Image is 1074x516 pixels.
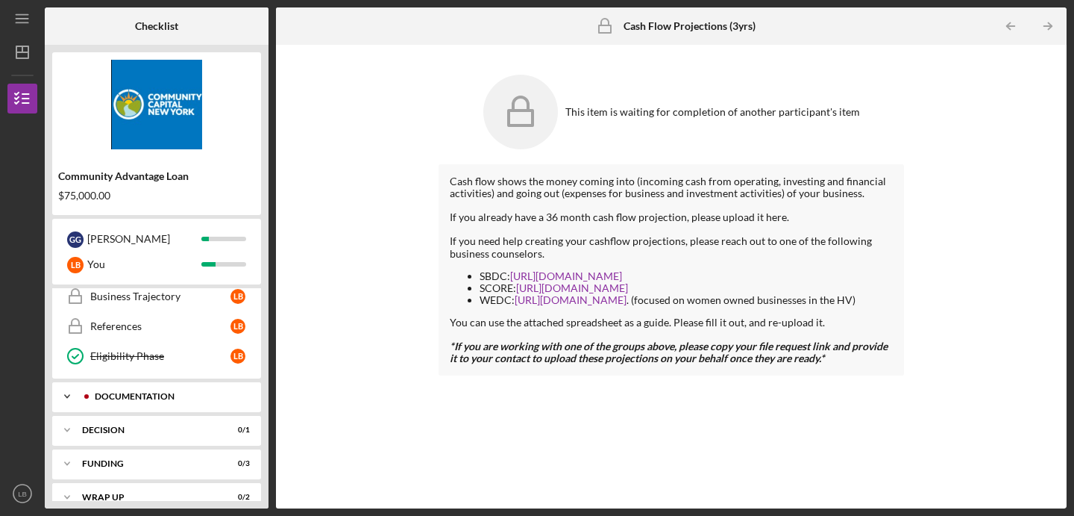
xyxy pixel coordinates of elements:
[480,294,893,306] li: WEDC: . (focused on women owned businesses in the HV)
[58,170,255,182] div: Community Advantage Loan
[450,175,893,199] div: Cash flow shows the money coming into (incoming cash from operating, investing and financial acti...
[480,270,893,282] li: SBDC:
[82,426,213,435] div: Decision
[82,493,213,502] div: Wrap up
[515,293,626,306] a: [URL][DOMAIN_NAME]
[60,341,254,371] a: Eligibility PhaseLB
[60,282,254,311] a: Business TrajectoryLB
[230,319,245,334] div: L B
[52,60,261,149] img: Product logo
[90,290,230,302] div: Business Trajectory
[67,231,84,248] div: G G
[90,320,230,332] div: References
[18,490,27,498] text: LB
[60,311,254,341] a: ReferencesLB
[450,340,888,364] strong: *If you are working with one of the groups above, please copy your file request link and provide ...
[516,282,628,294] a: [URL][DOMAIN_NAME]
[223,426,250,435] div: 0 / 1
[230,289,245,304] div: L B
[67,257,84,273] div: L B
[450,211,893,223] div: If you already have a 36 month cash flow projection, please upload it here.
[87,226,201,252] div: [PERSON_NAME]
[87,252,201,277] div: You
[480,282,893,294] li: SCORE:
[223,459,250,468] div: 0 / 3
[450,317,893,329] div: You can use the attached spreadsheet as a guide. Please fill it out, and re-upload it.
[230,349,245,364] div: L B
[510,270,622,282] a: [URL][DOMAIN_NAME]
[135,20,178,32] b: Checklist
[450,235,893,259] div: If you need help creating your cashflow projections, please reach out to one of the following bus...
[624,20,756,32] b: Cash Flow Projections (3yrs)
[58,190,255,202] div: $75,000.00
[90,350,230,362] div: Eligibility Phase
[82,459,213,468] div: Funding
[7,479,37,509] button: LB
[223,493,250,502] div: 0 / 2
[95,392,242,401] div: Documentation
[565,106,860,118] div: This item is waiting for completion of another participant's item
